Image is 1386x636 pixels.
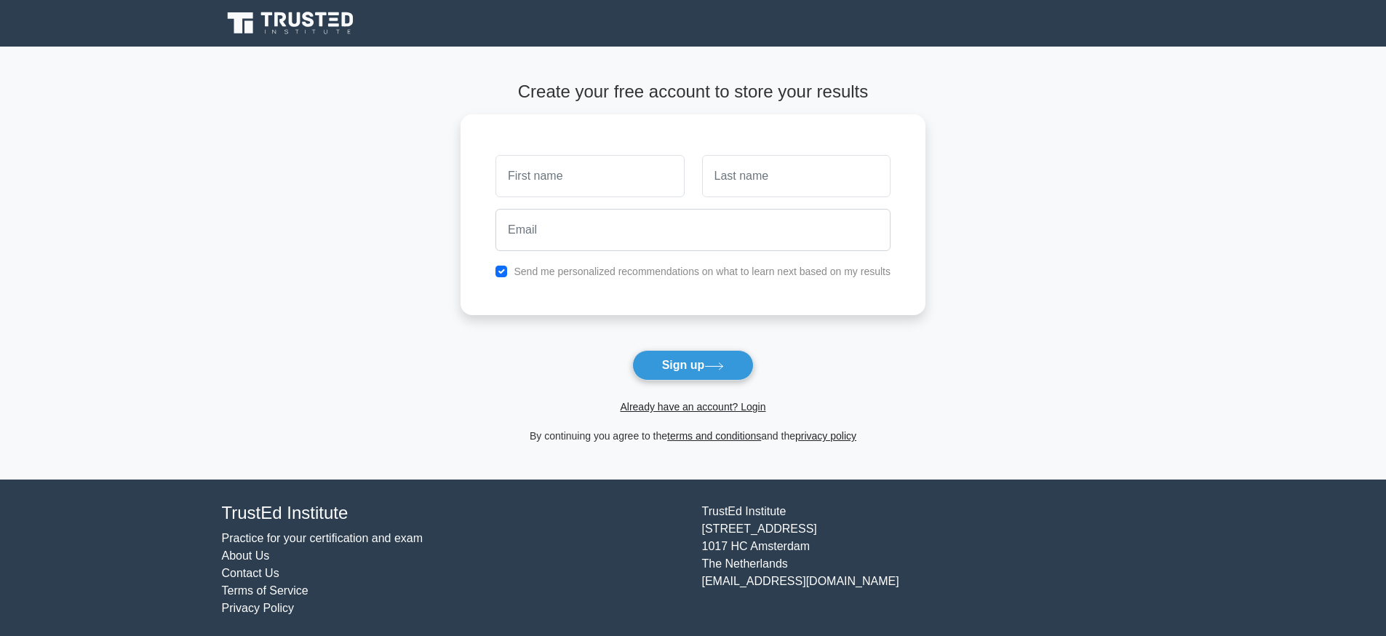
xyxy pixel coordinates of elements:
[693,503,1174,617] div: TrustEd Institute [STREET_ADDRESS] 1017 HC Amsterdam The Netherlands [EMAIL_ADDRESS][DOMAIN_NAME]
[632,350,754,381] button: Sign up
[620,401,765,413] a: Already have an account? Login
[514,266,891,277] label: Send me personalized recommendations on what to learn next based on my results
[222,584,308,597] a: Terms of Service
[452,427,934,445] div: By continuing you agree to the and the
[222,503,685,524] h4: TrustEd Institute
[702,155,891,197] input: Last name
[495,209,891,251] input: Email
[667,430,761,442] a: terms and conditions
[222,567,279,579] a: Contact Us
[795,430,856,442] a: privacy policy
[222,602,295,614] a: Privacy Policy
[222,549,270,562] a: About Us
[461,82,925,103] h4: Create your free account to store your results
[222,532,423,544] a: Practice for your certification and exam
[495,155,684,197] input: First name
